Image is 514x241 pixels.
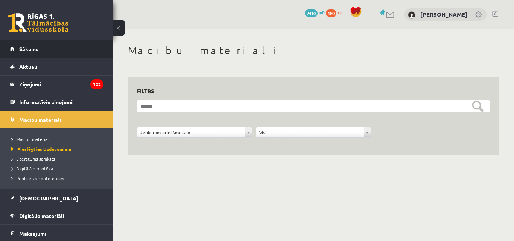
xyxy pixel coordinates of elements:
legend: Ziņojumi [19,76,103,93]
a: Visi [256,127,371,137]
span: Sākums [19,45,38,52]
legend: Informatīvie ziņojumi [19,93,103,111]
a: Informatīvie ziņojumi [10,93,103,111]
span: Aktuāli [19,63,37,70]
a: Digitālā bibliotēka [11,165,105,172]
a: Mācību materiāli [11,136,105,142]
a: Ziņojumi122 [10,76,103,93]
a: Sākums [10,40,103,58]
span: Mācību materiāli [11,136,50,142]
a: Publicētas konferences [11,175,105,182]
a: Pieslēgties Uzdevumiem [11,146,105,152]
a: 180 xp [326,9,346,15]
span: 180 [326,9,336,17]
span: xp [338,9,342,15]
span: Digitālā bibliotēka [11,165,53,171]
a: Mācību materiāli [10,111,103,128]
i: 122 [90,79,103,89]
span: Publicētas konferences [11,175,64,181]
h1: Mācību materiāli [128,44,499,57]
span: Pieslēgties Uzdevumiem [11,146,71,152]
span: Jebkuram priekšmetam [140,127,242,137]
span: Digitālie materiāli [19,212,64,219]
a: 2410 mP [305,9,325,15]
a: Rīgas 1. Tālmācības vidusskola [8,13,68,32]
img: Anna Bukovska [408,11,415,19]
a: Digitālie materiāli [10,207,103,224]
a: [DEMOGRAPHIC_DATA] [10,189,103,207]
span: Literatūras saraksts [11,156,55,162]
a: Literatūras saraksts [11,155,105,162]
h3: Filtrs [137,86,481,96]
span: Mācību materiāli [19,116,61,123]
a: Jebkuram priekšmetam [137,127,252,137]
span: [DEMOGRAPHIC_DATA] [19,195,78,202]
span: Visi [259,127,361,137]
span: 2410 [305,9,318,17]
a: [PERSON_NAME] [420,11,467,18]
span: mP [319,9,325,15]
a: Aktuāli [10,58,103,75]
